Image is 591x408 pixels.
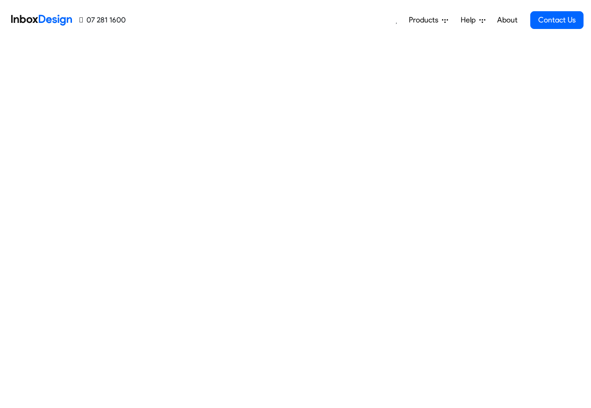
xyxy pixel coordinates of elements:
a: 07 281 1600 [79,14,126,26]
a: Help [457,11,489,29]
a: About [494,11,520,29]
span: Products [409,14,442,26]
a: Contact Us [530,11,584,29]
span: Help [461,14,479,26]
a: Products [405,11,452,29]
